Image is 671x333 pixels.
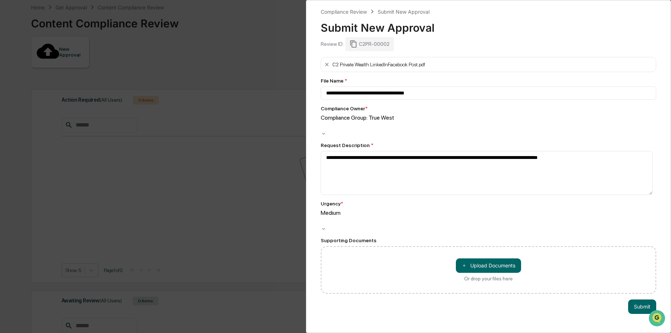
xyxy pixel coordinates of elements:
span: Attestations [59,91,89,98]
div: Request Description [321,142,656,148]
iframe: Open customer support [648,309,667,329]
button: Start new chat [123,57,131,66]
span: Pylon [72,122,87,128]
div: 🗄️ [52,92,58,97]
div: Medium [321,209,656,216]
button: Or drop your files here [456,258,521,273]
div: C2 Private Wealth LinkedInFacebook Post.pdf [333,62,425,67]
a: 🖐️Preclearance [4,88,49,101]
div: We're available if you need us! [25,62,91,68]
div: Submit New Approval [321,15,656,34]
div: Compliance Group: True West [321,114,656,121]
span: Preclearance [14,91,46,98]
span: Data Lookup [14,105,45,112]
a: Powered byPylon [51,122,87,128]
div: Compliance Review [321,9,367,15]
div: File Name [321,78,656,84]
div: 🔎 [7,105,13,111]
div: Submit New Approval [378,9,430,15]
a: 🔎Data Lookup [4,102,48,115]
div: Compliance Owner [321,106,368,111]
span: ＋ [462,262,467,269]
button: Submit [628,299,656,314]
a: 🗄️Attestations [49,88,92,101]
div: 🖐️ [7,92,13,97]
img: 1746055101610-c473b297-6a78-478c-a979-82029cc54cd1 [7,55,20,68]
div: Or drop your files here [464,276,513,281]
div: Review ID: [321,41,344,47]
div: Start new chat [25,55,118,62]
div: Supporting Documents [321,237,656,243]
div: Urgency [321,201,343,207]
div: C2PR-00002 [345,37,394,51]
p: How can we help? [7,15,131,27]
